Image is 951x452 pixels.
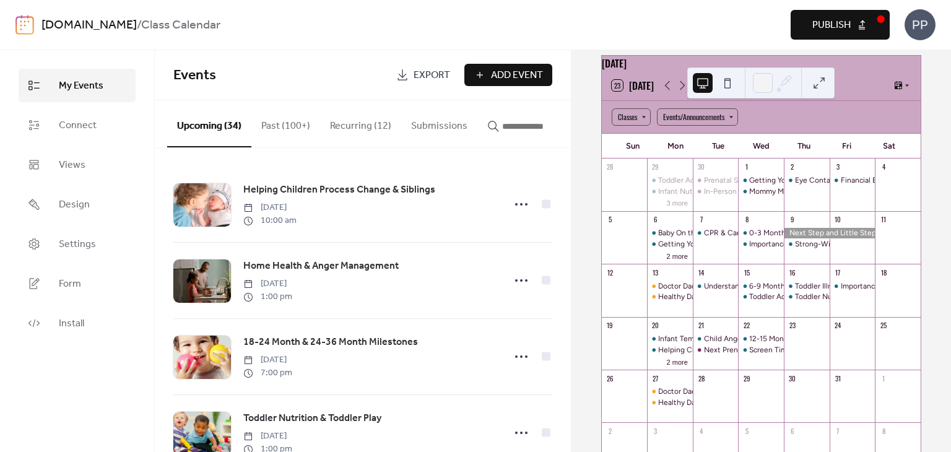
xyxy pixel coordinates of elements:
[606,373,615,383] div: 26
[742,321,751,330] div: 22
[651,321,660,330] div: 20
[19,227,136,261] a: Settings
[905,9,936,40] div: PP
[738,186,784,197] div: Mommy Milestones & Creating Kindness
[658,228,796,238] div: Baby On the Move & Staying Out of Debt
[59,237,96,252] span: Settings
[243,411,381,427] a: Toddler Nutrition & Toddler Play
[693,186,739,197] div: In-Person Prenatal Series
[243,182,435,198] a: Helping Children Process Change & Siblings
[647,292,693,302] div: Healthy Dad - Spiritual Series
[243,334,418,350] a: 18-24 Month & 24-36 Month Milestones
[742,426,751,435] div: 5
[795,281,918,292] div: Toddler Illness & Toddler Oral Health
[243,290,292,303] span: 1:00 pm
[15,15,34,35] img: logo
[693,175,739,186] div: Prenatal Series
[243,411,381,426] span: Toddler Nutrition & Toddler Play
[41,14,137,37] a: [DOMAIN_NAME]
[738,175,784,186] div: Getting Your Baby to Sleep & Crying
[137,14,141,37] b: /
[464,64,552,86] button: Add Event
[19,267,136,300] a: Form
[658,292,757,302] div: Healthy Dad - Spiritual Series
[830,281,875,292] div: Importance of Bonding & Infant Expectations
[784,175,830,186] div: Eye Contact Means Love & Words Matter: Magic Words
[738,345,784,355] div: Screen Time and You & Toddler Safety
[167,100,251,147] button: Upcoming (34)
[788,321,797,330] div: 23
[788,215,797,224] div: 9
[697,373,706,383] div: 28
[742,215,751,224] div: 8
[658,398,757,408] div: Healthy Dad - Spiritual Series
[662,250,693,261] button: 2 more
[783,134,825,159] div: Thu
[749,334,882,344] div: 12-15 Month & 15-18 Month Milestones
[606,162,615,172] div: 28
[749,239,925,250] div: Importance of Words & Credit Cards: Friend or Foe?
[697,267,706,277] div: 14
[19,148,136,181] a: Views
[693,345,739,355] div: Next Prenatal Series Start Date
[59,79,103,93] span: My Events
[784,228,875,238] div: Next Step and Little Steps Closed
[791,10,890,40] button: Publish
[693,281,739,292] div: Understanding Your Infant & Infant Accidents
[879,162,888,172] div: 4
[647,334,693,344] div: Infant Temperament & Creating Courage
[693,334,739,344] div: Child Anger & Parent w/Out Shame 102
[647,386,693,397] div: Doctor Dad - Spiritual Series
[19,188,136,221] a: Design
[59,316,84,331] span: Install
[647,239,693,250] div: Getting Your Child to Eat & Creating Confidence
[59,198,90,212] span: Design
[243,277,292,290] span: [DATE]
[387,64,459,86] a: Export
[784,239,830,250] div: Strong-Willed Children & Bonding With Your Toddler
[742,162,751,172] div: 1
[740,134,783,159] div: Wed
[658,175,799,186] div: Toddler Accidents & Your Financial Future
[243,201,297,214] span: [DATE]
[658,239,823,250] div: Getting Your Child to Eat & Creating Confidence
[833,321,843,330] div: 24
[19,306,136,340] a: Install
[833,426,843,435] div: 7
[602,56,921,71] div: [DATE]
[491,68,543,83] span: Add Event
[59,158,85,173] span: Views
[784,281,830,292] div: Toddler Illness & Toddler Oral Health
[243,183,435,198] span: Helping Children Process Change & Siblings
[173,62,216,89] span: Events
[243,214,297,227] span: 10:00 am
[651,162,660,172] div: 29
[749,175,872,186] div: Getting Your Baby to Sleep & Crying
[647,175,693,186] div: Toddler Accidents & Your Financial Future
[243,335,418,350] span: 18-24 Month & 24-36 Month Milestones
[879,267,888,277] div: 18
[795,292,903,302] div: Toddler Nutrition & Toddler Play
[738,239,784,250] div: Importance of Words & Credit Cards: Friend or Foe?
[697,426,706,435] div: 4
[830,175,875,186] div: Financial Emergencies & Creating Motivation
[697,215,706,224] div: 7
[879,321,888,330] div: 25
[738,334,784,344] div: 12-15 Month & 15-18 Month Milestones
[414,68,450,83] span: Export
[742,373,751,383] div: 29
[59,277,81,292] span: Form
[833,267,843,277] div: 17
[401,100,477,146] button: Submissions
[19,69,136,102] a: My Events
[59,118,97,133] span: Connect
[243,259,399,274] span: Home Health & Anger Management
[788,373,797,383] div: 30
[647,186,693,197] div: Infant Nutrition & Budget 101
[243,367,292,380] span: 7:00 pm
[651,426,660,435] div: 3
[833,162,843,172] div: 3
[788,267,797,277] div: 16
[647,228,693,238] div: Baby On the Move & Staying Out of Debt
